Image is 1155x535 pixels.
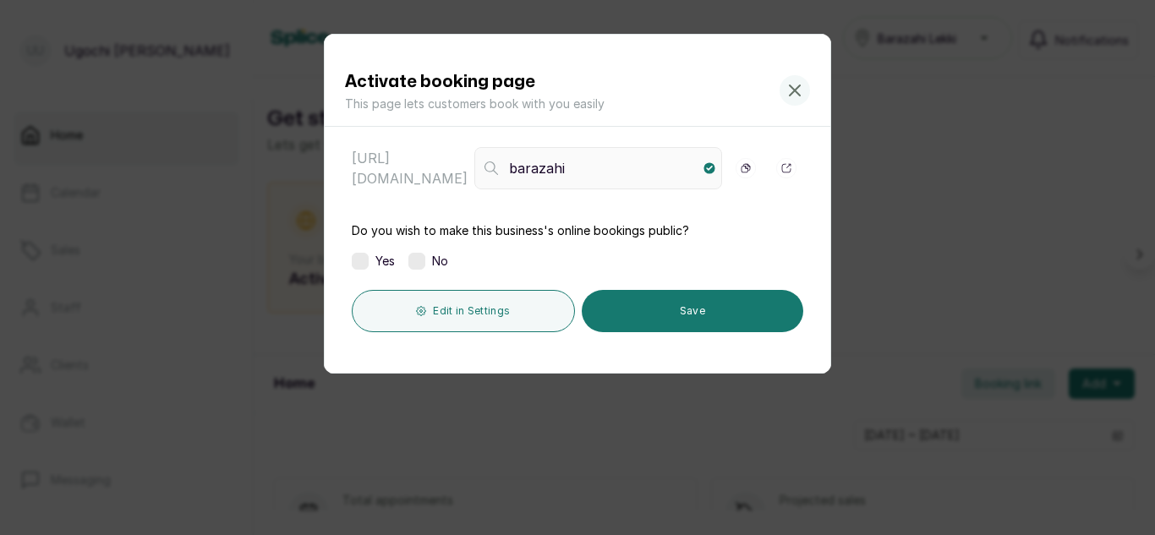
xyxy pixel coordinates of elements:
[432,253,448,270] span: No
[375,253,395,270] span: Yes
[433,304,510,318] span: Edit in Settings
[729,151,763,185] button: Copy booking link
[582,290,803,332] button: Save
[352,222,689,239] label: Do you wish to make this business's online bookings public?
[352,290,575,332] button: Edit in Settings
[352,148,468,188] p: [URL][DOMAIN_NAME]
[345,96,605,112] p: This page lets customers book with you easily
[345,68,605,96] h1: Activate booking page
[474,147,722,189] input: Enter name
